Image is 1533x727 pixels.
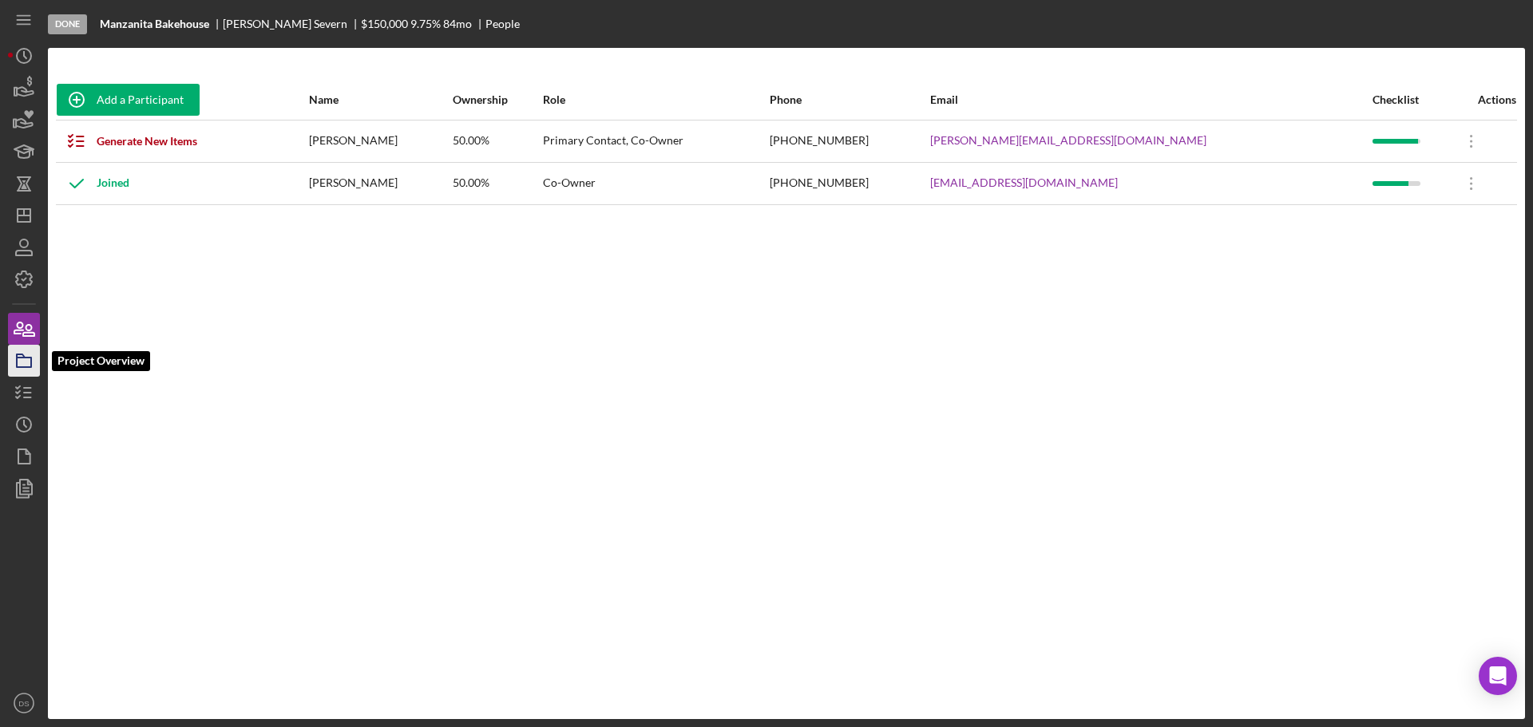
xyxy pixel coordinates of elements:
a: [PERSON_NAME][EMAIL_ADDRESS][DOMAIN_NAME] [930,134,1206,147]
div: Co-Owner [543,164,768,203]
div: Open Intercom Messenger [1479,657,1517,695]
div: Ownership [453,93,541,106]
div: 9.75 % [410,18,441,30]
div: Done [48,14,87,34]
div: [PHONE_NUMBER] [770,164,929,203]
div: Add a Participant [97,84,184,116]
button: DS [8,687,40,719]
div: [PERSON_NAME] [309,121,451,161]
text: DS [18,699,29,708]
div: Primary Contact, Co-Owner [543,121,768,161]
div: Generate New Items [97,125,197,157]
div: 84 mo [443,18,472,30]
div: Name [309,93,451,106]
div: Email [930,93,1372,106]
div: Checklist [1373,93,1450,106]
div: [PERSON_NAME] Severn [223,18,361,30]
button: Generate New Items [57,125,213,157]
div: Joined [57,164,129,203]
b: Manzanita Bakehouse [100,18,209,30]
div: 50.00% [453,121,541,161]
div: People [485,18,520,30]
div: [PHONE_NUMBER] [770,121,929,161]
div: Role [543,93,768,106]
a: [EMAIL_ADDRESS][DOMAIN_NAME] [930,176,1118,189]
div: Actions [1452,93,1516,106]
div: $150,000 [361,18,408,30]
div: Phone [770,93,929,106]
div: [PERSON_NAME] [309,164,451,203]
div: 50.00% [453,164,541,203]
button: Add a Participant [57,84,200,116]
